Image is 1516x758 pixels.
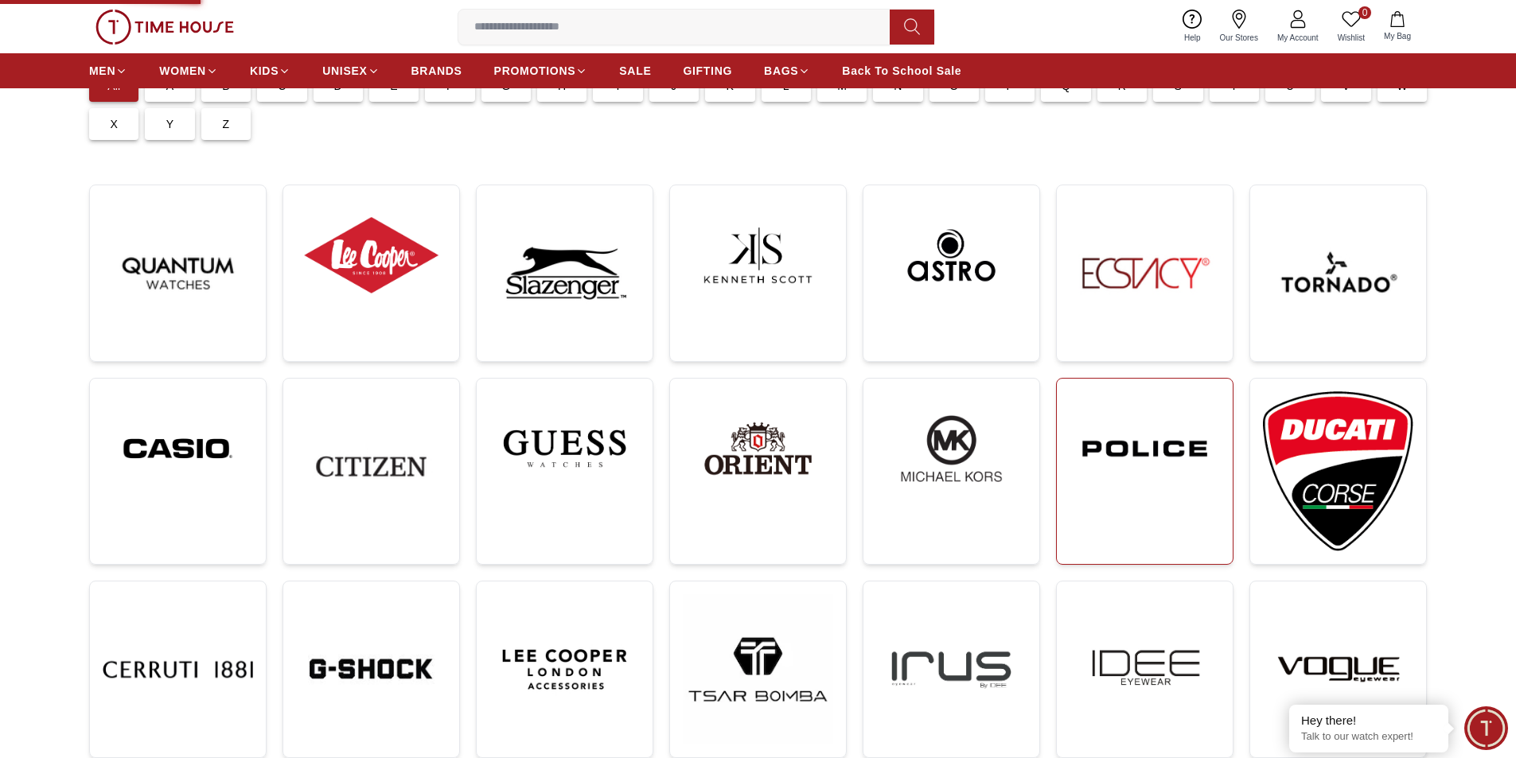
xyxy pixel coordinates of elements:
span: GIFTING [683,63,732,79]
img: ... [296,594,446,744]
a: PROMOTIONS [494,56,588,85]
span: Help [1178,32,1207,44]
span: SALE [619,63,651,79]
p: X [110,116,118,132]
a: MEN [89,56,127,85]
img: ... [1263,594,1413,744]
img: ... [489,391,640,506]
img: ... [103,391,253,506]
button: My Bag [1374,8,1421,45]
img: ... [489,198,640,348]
p: Talk to our watch expert! [1301,730,1436,744]
a: Back To School Sale [842,56,961,85]
span: BRANDS [411,63,462,79]
img: ... [683,391,833,506]
img: ... [1070,198,1220,348]
span: UNISEX [322,63,367,79]
span: KIDS [250,63,279,79]
div: Hey there! [1301,713,1436,729]
img: ... [489,594,640,744]
a: Help [1175,6,1210,47]
span: MEN [89,63,115,79]
a: WOMEN [159,56,218,85]
span: Back To School Sale [842,63,961,79]
a: SALE [619,56,651,85]
a: GIFTING [683,56,732,85]
a: BRANDS [411,56,462,85]
span: 0 [1358,6,1371,19]
img: ... [1263,198,1413,348]
img: ... [1263,391,1413,551]
span: Wishlist [1331,32,1371,44]
p: Y [166,116,174,132]
img: ... [1070,594,1220,744]
img: ... [1070,391,1220,506]
img: ... [103,198,253,348]
div: Chat Widget [1464,706,1508,750]
span: WOMEN [159,63,206,79]
a: UNISEX [322,56,379,85]
img: ... [103,594,253,744]
span: BAGS [764,63,798,79]
img: ... [296,198,446,313]
a: Our Stores [1210,6,1268,47]
img: ... [683,198,833,313]
p: Z [223,116,230,132]
span: PROMOTIONS [494,63,576,79]
span: My Bag [1378,30,1417,42]
span: Our Stores [1214,32,1265,44]
img: ... [683,594,833,744]
a: 0Wishlist [1328,6,1374,47]
img: ... [876,198,1027,313]
img: ... [876,594,1027,744]
a: KIDS [250,56,290,85]
a: BAGS [764,56,810,85]
img: ... [876,391,1027,506]
img: ... [296,391,446,542]
span: My Account [1271,32,1325,44]
img: ... [95,10,234,45]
